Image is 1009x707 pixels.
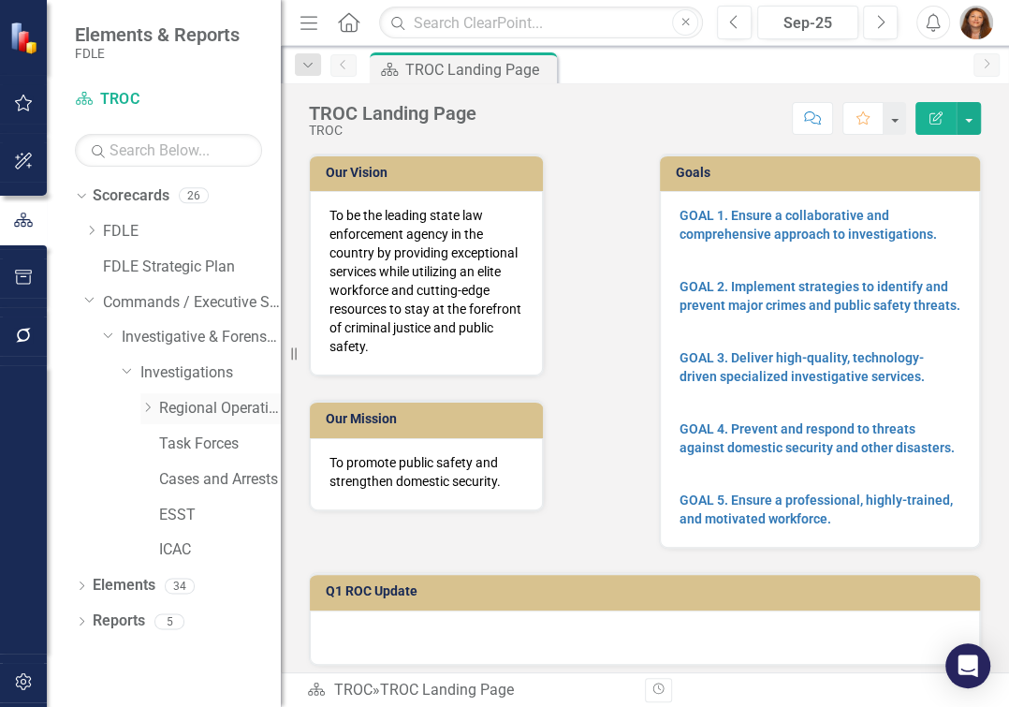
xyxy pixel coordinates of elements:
button: Sep-25 [757,6,858,39]
a: GOAL 5. Ensure a professional, highly-trained, and motivated workforce. [680,493,953,526]
img: ClearPoint Strategy [9,21,42,53]
a: FDLE [103,221,281,243]
div: TROC Landing Page [309,103,476,124]
div: TROC Landing Page [379,681,513,699]
h3: Our Mission [326,412,534,426]
input: Search ClearPoint... [379,7,703,39]
p: To be the leading state law enforcement agency in the country by providing exceptional services w... [329,206,523,356]
a: Reports [93,611,145,632]
a: FDLE Strategic Plan [103,257,281,278]
div: 26 [179,188,209,204]
h3: Goals [676,166,971,180]
a: GOAL 1. Ensure a collaborative and comprehensive approach to investigations. [680,208,937,242]
span: Elements & Reports [75,23,240,46]
a: Cases and Arrests [159,469,281,491]
div: » [307,680,631,701]
img: Christel Goddard [959,6,993,39]
div: TROC [309,124,476,138]
div: 5 [154,613,184,629]
a: GOAL 4. Prevent and respond to threats against domestic security and other disasters. [680,421,955,455]
a: Elements [93,575,155,597]
a: GOAL 3. Deliver high-quality, technology-driven specialized investigative services. [680,350,925,384]
h3: Q1 ROC Update [326,584,971,598]
a: ICAC [159,539,281,561]
a: Task Forces [159,434,281,455]
div: 34 [165,578,195,594]
a: TROC [333,681,372,699]
div: Open Intercom Messenger [945,643,990,688]
a: Commands / Executive Support Branch [103,292,281,314]
a: ESST [159,505,281,526]
a: Investigations [140,362,281,384]
a: Regional Operations Centers [159,398,281,420]
a: TROC [75,89,262,110]
a: Scorecards [93,185,169,207]
h3: Our Vision [326,166,534,180]
small: FDLE [75,46,240,61]
p: To promote public safety and strengthen domestic security. [329,453,523,491]
a: Investigative & Forensic Services Command [122,327,281,348]
div: TROC Landing Page [405,58,552,81]
div: Sep-25 [764,12,852,35]
input: Search Below... [75,134,262,167]
a: GOAL 2. Implement strategies to identify and prevent major crimes and public safety threats. [680,279,960,313]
